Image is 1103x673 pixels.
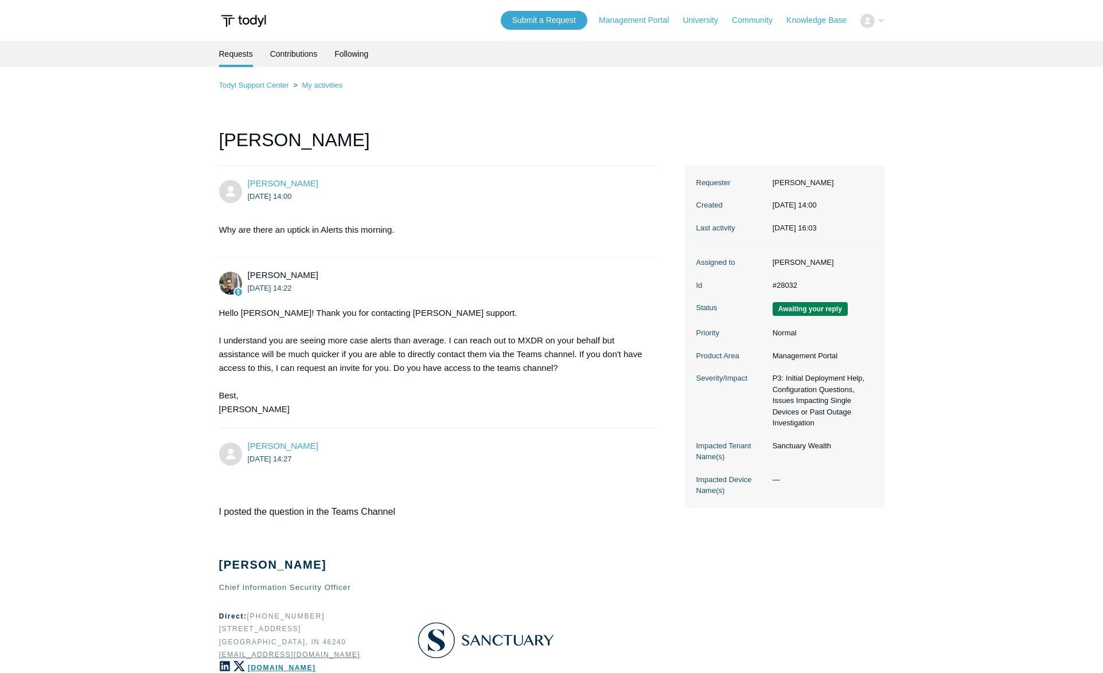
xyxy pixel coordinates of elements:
dd: Normal [767,327,873,339]
div: Hello [PERSON_NAME]! Thank you for contacting [PERSON_NAME] support. I understand you are seeing ... [219,306,647,416]
dt: Id [696,280,767,291]
h1: [PERSON_NAME] [219,126,658,166]
time: 2025-09-12T16:03:29+00:00 [773,224,817,232]
span: Direct: [219,612,247,620]
dt: Impacted Device Name(s) [696,474,767,496]
a: My activities [302,81,342,89]
dt: Requester [696,177,767,189]
a: University [683,14,729,26]
a: Community [732,14,784,26]
a: Knowledge Base [786,14,858,26]
img: X - formerly Twitter [233,660,245,672]
a: [PERSON_NAME] [248,178,318,188]
dd: [PERSON_NAME] [767,257,873,268]
time: 2025-09-10T14:22:58Z [248,284,292,292]
span: [STREET_ADDRESS] [219,625,301,633]
dt: Priority [696,327,767,339]
dt: Impacted Tenant Name(s) [696,440,767,463]
dt: Severity/Impact [696,373,767,384]
a: Submit a Request [501,11,587,30]
dt: Assigned to [696,257,767,268]
img: LinkedIn [219,660,231,672]
span: [PERSON_NAME] [219,558,327,571]
span: [GEOGRAPHIC_DATA], IN 46240 [219,638,346,646]
time: 2025-09-10T14:00:43+00:00 [773,201,817,209]
dd: [PERSON_NAME] [767,177,873,189]
span: [PHONE_NUMBER] [247,612,325,620]
span: We are waiting for you to respond [773,302,848,316]
li: Todyl Support Center [219,81,291,89]
li: Requests [219,41,253,67]
dt: Product Area [696,350,767,362]
a: [PERSON_NAME] [248,441,318,451]
dt: Last activity [696,222,767,234]
img: Sanctuary Wealth Logo [417,621,555,659]
a: Contributions [270,41,318,67]
span: Leon Johnson [248,441,318,451]
p: Why are there an uptick in Alerts this morning. [219,223,647,237]
p: I posted the question in the Teams Channel [219,504,647,519]
span: Michael Tjader [248,270,318,280]
a: Sanctuary Wealth Logo [417,651,555,661]
dd: — [767,474,873,486]
span: Chief Information Security Officer [219,583,351,592]
a: Management Portal [599,14,680,26]
dd: P3: Initial Deployment Help, Configuration Questions, Issues Impacting Single Devices or Past Out... [767,373,873,429]
dt: Created [696,199,767,211]
a: Following [334,41,368,67]
time: 2025-09-10T14:27:38Z [248,455,292,463]
a: [DOMAIN_NAME] [248,664,316,672]
a: Todyl Support Center [219,81,289,89]
img: Todyl Support Center Help Center home page [219,10,268,32]
li: My activities [291,81,342,89]
span: Leon Johnson [248,178,318,188]
a: [EMAIL_ADDRESS][DOMAIN_NAME] [219,651,360,659]
dt: Status [696,302,767,314]
dd: Sanctuary Wealth [767,440,873,452]
time: 2025-09-10T14:00:43Z [248,192,292,201]
dd: Management Portal [767,350,873,362]
dd: #28032 [767,280,873,291]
